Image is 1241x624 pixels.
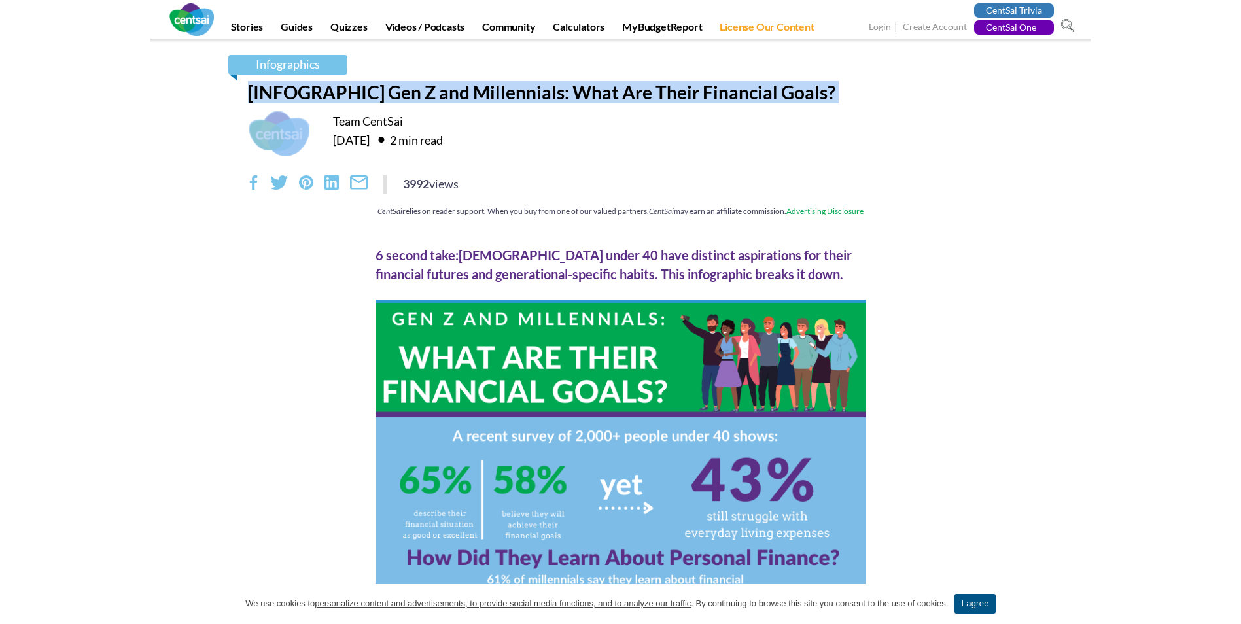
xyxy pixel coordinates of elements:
a: Calculators [545,20,612,39]
a: Community [474,20,543,39]
a: Stories [223,20,271,39]
a: I agree [1218,597,1231,610]
div: [DEMOGRAPHIC_DATA] under 40 have distinct aspirations for their financial futures and generationa... [376,246,866,283]
span: 6 second take: [376,247,459,263]
span: We use cookies to . By continuing to browse this site you consent to the use of cookies. [245,597,948,610]
a: Guides [273,20,321,39]
a: CentSai One [974,20,1054,35]
em: CentSai [649,206,674,216]
div: 3992 [403,175,459,192]
h1: [INFOGRAPHIC] Gen Z and Millennials: What Are Their Financial Goals? [248,81,994,103]
a: Advertising Disclosure [786,206,864,216]
em: CentSai [377,206,402,216]
img: CentSai [169,3,214,36]
a: MyBudgetReport [614,20,710,39]
div: relies on reader support. When you buy from one of our valued partners, may earn an affiliate com... [248,205,994,217]
span: | [893,20,901,35]
a: CentSai Trivia [974,3,1054,18]
a: License Our Content [712,20,822,39]
a: Infographics [228,55,347,75]
a: Create Account [903,21,967,35]
a: Videos / Podcasts [377,20,473,39]
time: [DATE] [333,133,370,147]
a: Login [869,21,891,35]
a: Quizzes [323,20,376,39]
div: 2 min read [372,129,443,150]
u: personalize content and advertisements, to provide social media functions, and to analyze our tra... [315,598,691,608]
a: I agree [954,594,995,614]
span: views [429,177,459,191]
a: Team CentSai [333,114,403,128]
